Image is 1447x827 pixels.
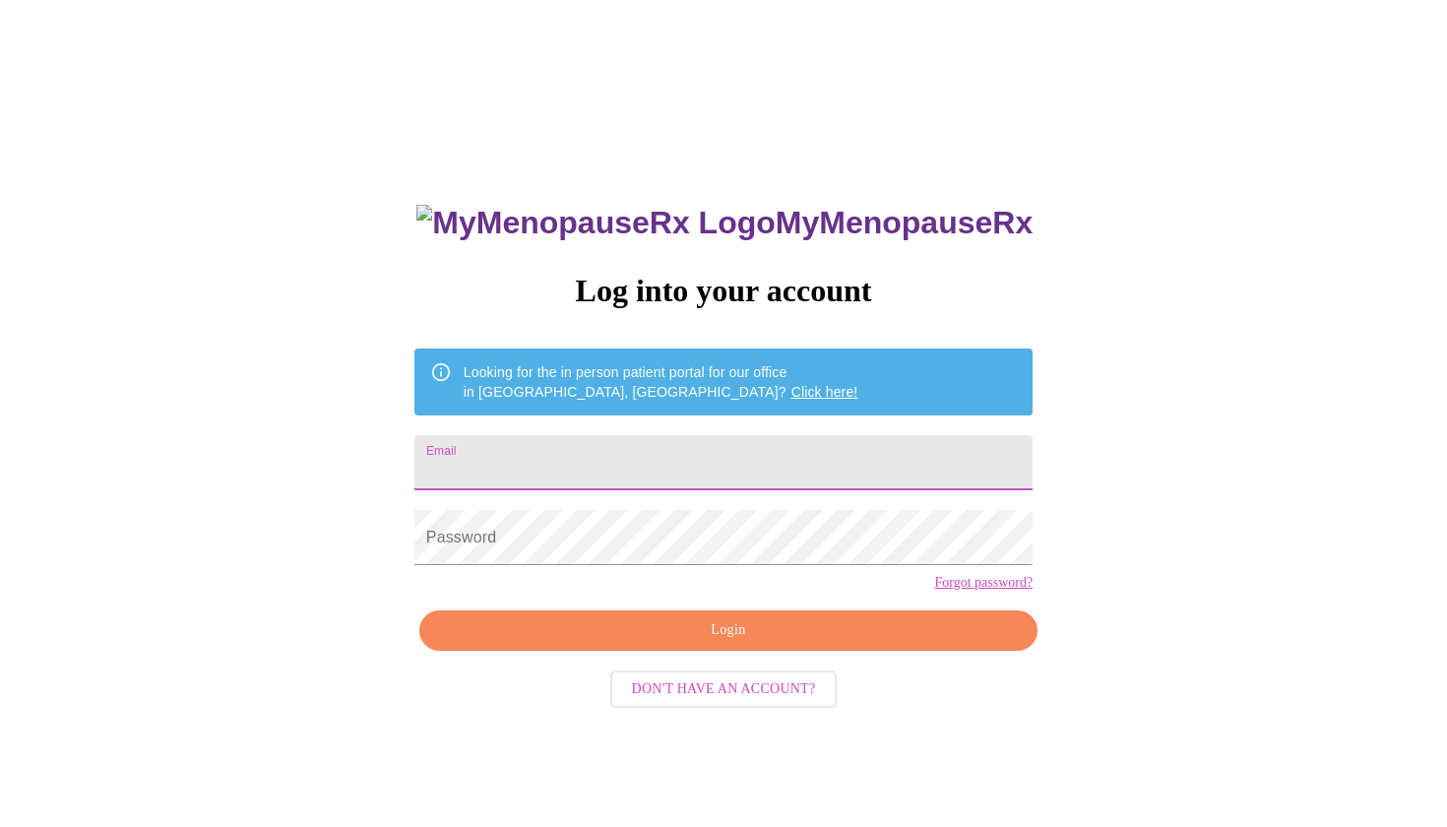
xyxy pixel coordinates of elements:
img: MyMenopauseRx Logo [416,205,775,241]
button: Login [419,610,1038,651]
a: Forgot password? [934,575,1033,591]
div: Looking for the in person patient portal for our office in [GEOGRAPHIC_DATA], [GEOGRAPHIC_DATA]? [464,354,858,410]
h3: Log into your account [414,273,1033,309]
a: Don't have an account? [605,678,843,695]
h3: MyMenopauseRx [416,205,1033,241]
button: Don't have an account? [610,670,838,709]
span: Don't have an account? [632,677,816,702]
a: Click here! [791,384,858,400]
span: Login [442,618,1015,643]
